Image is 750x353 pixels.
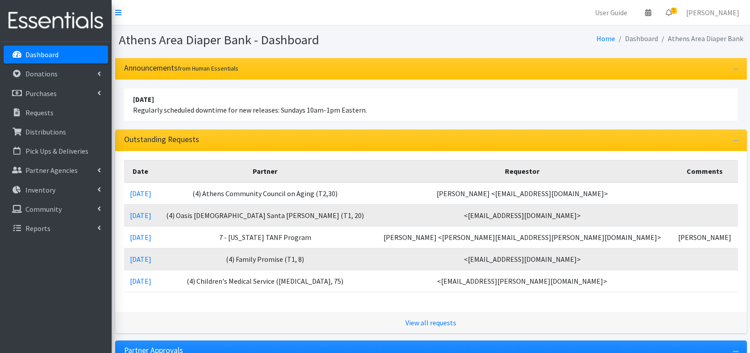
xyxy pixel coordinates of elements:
td: [PERSON_NAME] <[EMAIL_ADDRESS][DOMAIN_NAME]> [373,182,672,205]
span: 5 [671,8,677,14]
h1: Athens Area Diaper Bank - Dashboard [119,32,428,48]
p: Dashboard [25,50,58,59]
td: <[EMAIL_ADDRESS][PERSON_NAME][DOMAIN_NAME]> [373,270,672,292]
p: Purchases [25,89,57,98]
p: Donations [25,69,58,78]
a: Community [4,200,108,218]
a: [DATE] [130,211,151,220]
a: Donations [4,65,108,83]
a: [PERSON_NAME] [679,4,746,21]
li: Athens Area Diaper Bank [658,32,743,45]
td: <[EMAIL_ADDRESS][DOMAIN_NAME]> [373,248,672,270]
th: Partner [157,160,373,182]
td: (4) Family Promise (T1, 8) [157,248,373,270]
th: Requestor [373,160,672,182]
a: View all requests [405,318,456,327]
td: (4) Oasis [DEMOGRAPHIC_DATA] Santa [PERSON_NAME] (T1, 20) [157,204,373,226]
h3: Outstanding Requests [124,135,199,144]
p: Community [25,205,62,214]
a: 5 [658,4,679,21]
p: Partner Agencies [25,166,78,175]
small: from Human Essentials [178,64,238,72]
td: 7 - [US_STATE] TANF Program [157,226,373,248]
th: Date [124,160,158,182]
a: [DATE] [130,233,151,242]
td: [PERSON_NAME] <[PERSON_NAME][EMAIL_ADDRESS][PERSON_NAME][DOMAIN_NAME]> [373,226,672,248]
td: [PERSON_NAME] [671,226,737,248]
a: [DATE] [130,189,151,198]
a: Distributions [4,123,108,141]
td: (4) Athens Community Council on Aging (T2,30) [157,182,373,205]
a: [DATE] [130,255,151,264]
a: [DATE] [130,277,151,286]
img: HumanEssentials [4,6,108,36]
p: Inventory [25,185,55,194]
a: User Guide [588,4,634,21]
a: Pick Ups & Deliveries [4,142,108,160]
a: Inventory [4,181,108,199]
p: Distributions [25,127,66,136]
h3: Announcements [124,63,238,73]
p: Requests [25,108,54,117]
a: Dashboard [4,46,108,63]
a: Home [596,34,615,43]
td: (4) Children's Medical Service ([MEDICAL_DATA], 75) [157,270,373,292]
li: Dashboard [615,32,658,45]
td: <[EMAIL_ADDRESS][DOMAIN_NAME]> [373,204,672,226]
a: Requests [4,104,108,122]
p: Pick Ups & Deliveries [25,147,88,155]
p: Reports [25,224,50,233]
a: Purchases [4,84,108,102]
a: Reports [4,219,108,237]
th: Comments [671,160,737,182]
a: Partner Agencies [4,161,108,179]
strong: [DATE] [133,95,154,104]
li: Regularly scheduled downtime for new releases: Sundays 10am-1pm Eastern. [124,88,738,121]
